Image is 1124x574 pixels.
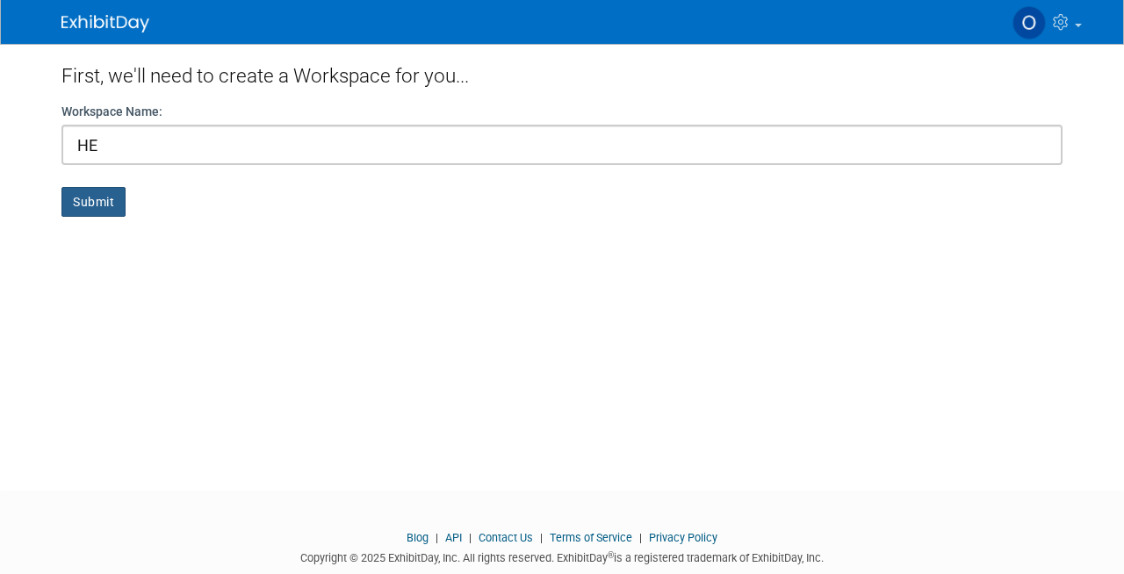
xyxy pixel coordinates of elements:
input: Name of your organization [61,125,1063,165]
span: | [635,531,646,544]
span: | [536,531,547,544]
sup: ® [608,550,614,560]
div: First, we'll need to create a Workspace for you... [61,44,1063,103]
button: Submit [61,187,126,217]
span: | [465,531,476,544]
a: Blog [407,531,429,544]
a: API [445,531,462,544]
img: Oliver Wright [1012,6,1046,39]
label: Workspace Name: [61,103,162,120]
a: Terms of Service [550,531,632,544]
a: Privacy Policy [649,531,717,544]
a: Contact Us [479,531,533,544]
span: | [431,531,443,544]
img: ExhibitDay [61,15,149,32]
